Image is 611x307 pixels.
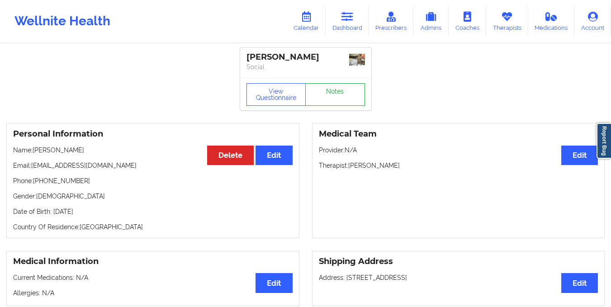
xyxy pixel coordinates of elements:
button: Edit [256,273,292,293]
button: Edit [561,146,598,165]
p: Phone: [PHONE_NUMBER] [13,176,293,185]
h3: Medical Information [13,256,293,267]
a: Coaches [449,6,486,36]
div: [PERSON_NAME] [246,52,365,62]
a: Prescribers [369,6,414,36]
p: Provider: N/A [319,146,598,155]
p: Gender: [DEMOGRAPHIC_DATA] [13,192,293,201]
p: Country Of Residence: [GEOGRAPHIC_DATA] [13,222,293,231]
button: Delete [207,146,254,165]
h3: Shipping Address [319,256,598,267]
p: Social [246,62,365,71]
p: Address: [STREET_ADDRESS] [319,273,598,282]
p: Date of Birth: [DATE] [13,207,293,216]
p: Therapist: [PERSON_NAME] [319,161,598,170]
a: Calendar [287,6,326,36]
img: 020338fc-ed95-4404-8519-81315c91e248IMG_0113.jpeg [349,54,365,66]
a: Dashboard [326,6,369,36]
a: Medications [528,6,575,36]
a: Therapists [486,6,528,36]
h3: Medical Team [319,129,598,139]
p: Allergies: N/A [13,288,293,298]
a: Account [574,6,611,36]
a: Notes [305,83,365,106]
p: Current Medications: N/A [13,273,293,282]
h3: Personal Information [13,129,293,139]
button: Edit [561,273,598,293]
a: Report Bug [597,123,611,159]
p: Email: [EMAIL_ADDRESS][DOMAIN_NAME] [13,161,293,170]
p: Name: [PERSON_NAME] [13,146,293,155]
a: Admins [413,6,449,36]
button: Edit [256,146,292,165]
button: View Questionnaire [246,83,306,106]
